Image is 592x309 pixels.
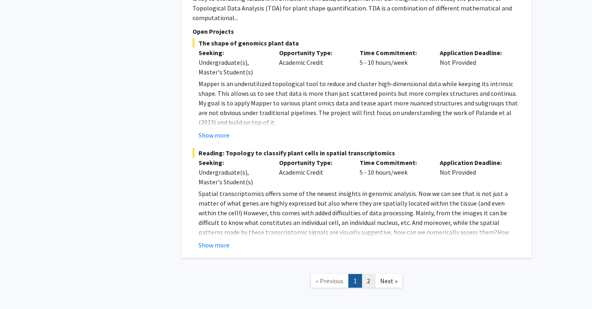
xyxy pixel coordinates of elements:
[360,48,428,58] p: Time Commitment:
[273,48,354,77] div: Academic Credit
[199,189,520,247] p: Spatial transcriptomics offers some of the newest insights in genomic analysis. Now we can see th...
[193,38,520,48] span: The shape of genomics plant data
[199,58,267,77] div: Undergraduate(s), Master's Student(s)
[273,158,354,187] div: Academic Credit
[199,79,520,127] p: Mapper is an underutilized topological tool to reduce and cluster high-dimensional data while kee...
[440,48,508,58] p: Application Deadline:
[375,274,403,288] a: Next
[354,48,434,77] div: 5 - 10 hours/week
[354,158,434,187] div: 5 - 10 hours/week
[199,158,267,167] p: Seeking:
[199,240,230,250] button: Show more
[279,158,348,167] p: Opportunity Type:
[181,266,532,299] nav: Page navigation
[199,130,230,140] button: Show more
[193,148,520,158] span: Reading: Topology to classify plant cells in spatial transcriptomics
[440,158,508,167] p: Application Deadline:
[434,48,514,77] div: Not Provided
[434,158,514,187] div: Not Provided
[348,274,362,288] a: 1
[316,277,344,285] span: « Previous
[6,273,34,303] iframe: Chat
[362,274,375,288] a: 2
[360,158,428,167] p: Time Commitment:
[199,48,267,58] p: Seeking:
[279,48,348,58] p: Opportunity Type:
[193,27,520,36] p: Open Projects
[310,274,349,288] a: Previous Page
[380,277,397,285] span: Next »
[199,167,267,187] div: Undergraduate(s), Master's Student(s)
